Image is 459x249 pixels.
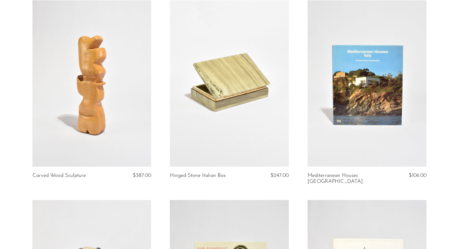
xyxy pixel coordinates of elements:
span: $106.00 [409,173,427,178]
a: Carved Wood Sculpture [32,173,86,178]
a: Hinged Stone Italian Box [170,173,226,178]
span: $247.00 [270,173,289,178]
a: Mediterranean Houses [GEOGRAPHIC_DATA] [308,173,387,184]
span: $387.00 [133,173,151,178]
